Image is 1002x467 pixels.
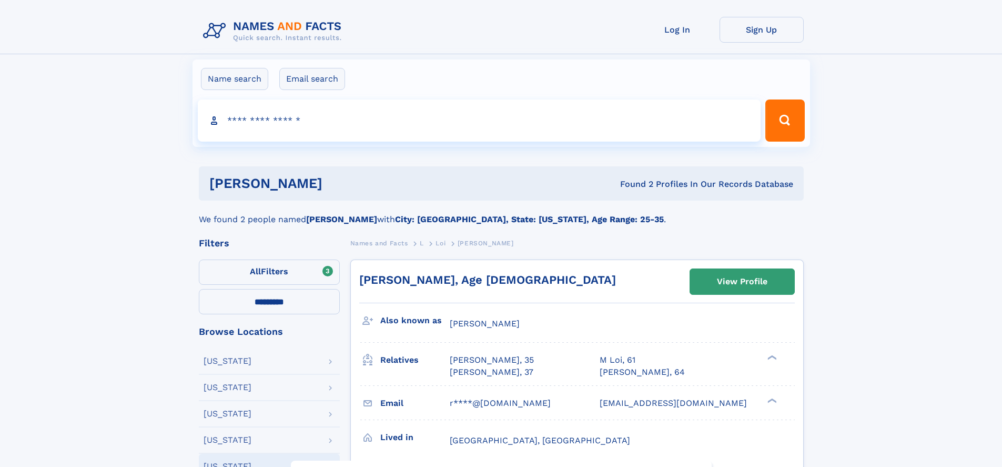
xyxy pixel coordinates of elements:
span: [EMAIL_ADDRESS][DOMAIN_NAME] [600,398,747,408]
a: [PERSON_NAME], 37 [450,366,533,378]
div: Filters [199,239,340,248]
a: [PERSON_NAME], Age [DEMOGRAPHIC_DATA] [359,273,616,286]
span: Loi [436,240,446,247]
label: Filters [199,260,340,285]
a: M Loi, 61 [600,354,635,366]
input: search input [198,100,761,142]
a: [PERSON_NAME], 35 [450,354,534,366]
div: [US_STATE] [204,357,251,365]
label: Email search [279,68,345,90]
span: [PERSON_NAME] [450,319,520,329]
b: [PERSON_NAME] [306,214,377,224]
span: [PERSON_NAME] [458,240,514,247]
h3: Also known as [380,312,450,330]
h1: [PERSON_NAME] [209,177,471,190]
div: Found 2 Profiles In Our Records Database [471,178,793,190]
span: L [420,240,424,247]
button: Search Button [765,100,804,142]
a: Names and Facts [350,236,408,250]
h3: Relatives [380,351,450,369]
a: [PERSON_NAME], 64 [600,366,685,378]
h3: Lived in [380,429,450,446]
h3: Email [380,394,450,412]
div: [US_STATE] [204,410,251,418]
div: ❯ [765,354,777,361]
div: ❯ [765,397,777,404]
a: Sign Up [720,17,804,43]
a: L [420,236,424,250]
div: Browse Locations [199,327,340,336]
span: All [250,266,261,276]
a: Log In [635,17,720,43]
img: Logo Names and Facts [199,17,350,45]
a: Loi [436,236,446,250]
span: [GEOGRAPHIC_DATA], [GEOGRAPHIC_DATA] [450,435,630,445]
div: [US_STATE] [204,436,251,444]
div: View Profile [717,270,767,294]
div: [US_STATE] [204,383,251,392]
label: Name search [201,68,268,90]
a: View Profile [690,269,794,294]
b: City: [GEOGRAPHIC_DATA], State: [US_STATE], Age Range: 25-35 [395,214,664,224]
div: We found 2 people named with . [199,201,804,226]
